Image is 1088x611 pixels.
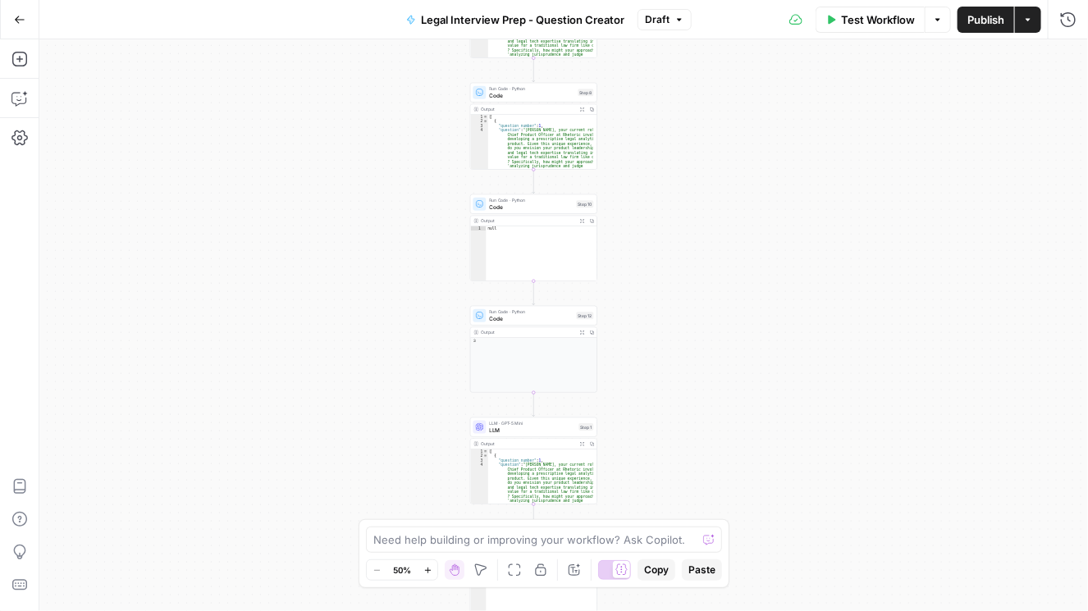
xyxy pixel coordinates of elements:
[483,115,488,120] span: Toggle code folding, rows 1 through 12
[490,197,574,203] span: Run Code · Python
[471,226,487,231] div: 1
[471,115,489,120] div: 1
[816,7,925,33] button: Test Workflow
[841,11,915,28] span: Test Workflow
[471,119,489,124] div: 2
[533,281,535,305] g: Edge from step_10 to step_12
[470,417,597,504] div: LLM · GPT-5 MiniLLMStep 1Output[ { "question_number":1, "question":"[PERSON_NAME], your current r...
[483,449,488,454] span: Toggle code folding, rows 1 through 27
[471,449,489,454] div: 1
[578,89,594,96] div: Step 8
[483,119,488,124] span: Toggle code folding, rows 2 through 6
[638,559,675,581] button: Copy
[471,124,489,129] div: 3
[533,504,535,528] g: Edge from step_1 to step_2
[490,314,574,322] span: Code
[682,559,722,581] button: Paste
[533,393,535,417] g: Edge from step_12 to step_1
[482,329,575,335] div: Output
[482,440,575,447] div: Output
[533,58,535,82] g: Edge from step_6 to step_8
[645,12,670,27] span: Draft
[579,423,594,431] div: Step 1
[490,420,576,426] span: LLM · GPT-5 Mini
[533,170,535,194] g: Edge from step_8 to step_10
[471,16,489,75] div: 4
[688,563,715,577] span: Paste
[490,85,575,92] span: Run Code · Python
[471,454,489,458] div: 2
[471,458,489,463] div: 3
[638,9,692,30] button: Draft
[577,312,594,319] div: Step 12
[644,563,669,577] span: Copy
[396,7,634,33] button: Legal Interview Prep - Question Creator
[470,83,597,170] div: Run Code · PythonCodeStep 8Output[ { "question_number":1, "question":"[PERSON_NAME], your current...
[958,7,1014,33] button: Publish
[490,426,576,434] span: LLM
[490,308,574,315] span: Run Code · Python
[471,338,597,344] div: 3
[470,194,597,281] div: Run Code · PythonCodeStep 10Outputnull
[482,106,575,112] div: Output
[490,91,575,99] span: Code
[490,203,574,211] span: Code
[421,11,624,28] span: Legal Interview Prep - Question Creator
[482,217,575,224] div: Output
[577,200,594,207] div: Step 10
[470,306,597,393] div: Run Code · PythonCodeStep 12Output3
[967,11,1004,28] span: Publish
[471,463,489,522] div: 4
[393,563,411,577] span: 50%
[471,128,489,187] div: 4
[483,454,488,458] span: Toggle code folding, rows 2 through 6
